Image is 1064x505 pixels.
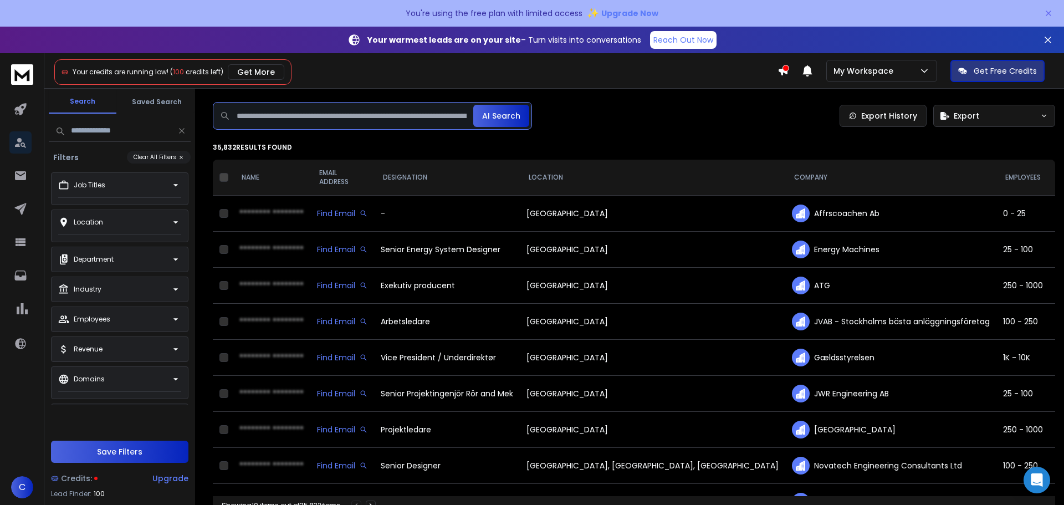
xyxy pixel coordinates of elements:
button: ✨Upgrade Now [587,2,658,24]
div: Novatech Engineering Consultants Ltd [792,457,990,475]
div: Gældsstyrelsen [792,349,990,366]
p: Industry [74,285,101,294]
td: [GEOGRAPHIC_DATA] [520,376,785,412]
p: Reach Out Now [653,34,713,45]
span: Export [954,110,979,121]
p: 35,832 results found [213,143,1055,152]
div: ATG [792,277,990,294]
div: Energy Machines [792,241,990,258]
div: JWR Engineering AB [792,385,990,402]
p: Get Free Credits [974,65,1037,76]
div: Find Email [317,460,367,471]
td: [GEOGRAPHIC_DATA] [520,232,785,268]
td: 250 - 1000 [996,412,1050,448]
p: Revenue [74,345,103,354]
td: Senior Designer [374,448,520,484]
span: ✨ [587,6,599,21]
td: [GEOGRAPHIC_DATA] [520,304,785,340]
button: Search [49,90,116,114]
td: [GEOGRAPHIC_DATA] [520,196,785,232]
p: Job Titles [74,181,105,190]
p: You're using the free plan with limited access [406,8,582,19]
p: – Turn visits into conversations [367,34,641,45]
div: [GEOGRAPHIC_DATA] [792,421,990,438]
span: 100 [173,67,184,76]
div: Find Email [317,208,367,219]
td: 100 - 250 [996,448,1050,484]
td: 25 - 100 [996,376,1050,412]
td: [GEOGRAPHIC_DATA] [520,412,785,448]
p: Employees [74,315,110,324]
span: Your credits are running low! [73,67,168,76]
th: COMPANY [785,160,996,196]
button: Saved Search [123,91,191,113]
div: Find Email [317,244,367,255]
a: Credits:Upgrade [51,467,188,489]
td: 0 - 25 [996,196,1050,232]
th: EMAIL ADDRESS [310,160,374,196]
span: ( credits left) [170,67,223,76]
a: Reach Out Now [650,31,717,49]
button: AI Search [473,105,529,127]
span: Credits: [61,473,92,484]
td: Exekutiv producent [374,268,520,304]
button: Get More [228,64,284,80]
td: Arbetsledare [374,304,520,340]
a: Export History [840,105,927,127]
div: Find Email [317,424,367,435]
div: Find Email [317,316,367,327]
th: DESIGNATION [374,160,520,196]
div: Affrscoachen Ab [792,205,990,222]
td: 100 - 250 [996,304,1050,340]
button: C [11,476,33,498]
img: logo [11,64,33,85]
p: My Workspace [833,65,898,76]
p: Location [74,218,103,227]
td: 1K - 10K [996,340,1050,376]
div: Find Email [317,388,367,399]
span: Upgrade Now [601,8,658,19]
td: Senior Energy System Designer [374,232,520,268]
th: NAME [233,160,310,196]
div: Find Email [317,352,367,363]
div: Find Email [317,280,367,291]
button: Save Filters [51,441,188,463]
td: [GEOGRAPHIC_DATA] [520,268,785,304]
p: Lead Finder: [51,489,91,498]
td: [GEOGRAPHIC_DATA] [520,340,785,376]
button: Clear All Filters [127,151,191,164]
span: 100 [94,489,105,498]
div: JVAB - Stockholms bästa anläggningsföretag [792,313,990,330]
div: Upgrade [152,473,188,484]
td: Senior Projektingenjör Rör and Mek [374,376,520,412]
td: Projektledare [374,412,520,448]
td: [GEOGRAPHIC_DATA], [GEOGRAPHIC_DATA], [GEOGRAPHIC_DATA] [520,448,785,484]
td: - [374,196,520,232]
h3: Filters [49,152,83,163]
p: Domains [74,375,105,384]
div: Open Intercom Messenger [1024,467,1050,493]
td: Vice President / Underdirektør [374,340,520,376]
td: 25 - 100 [996,232,1050,268]
p: Department [74,255,114,264]
th: EMPLOYEES [996,160,1050,196]
strong: Your warmest leads are on your site [367,34,521,45]
th: LOCATION [520,160,785,196]
td: 250 - 1000 [996,268,1050,304]
button: Get Free Credits [950,60,1045,82]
